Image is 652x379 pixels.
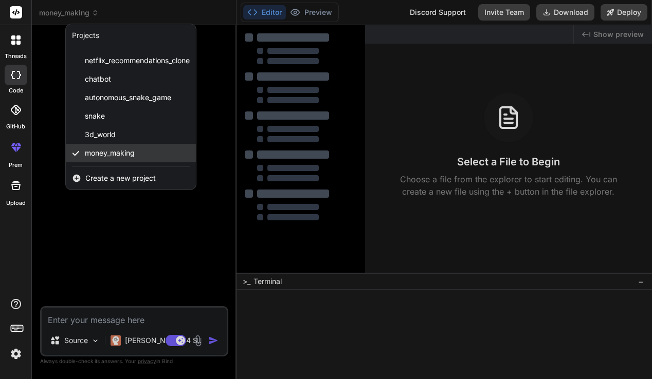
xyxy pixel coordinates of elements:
[85,111,105,121] span: snake
[85,55,190,66] span: netflix_recommendations_clone
[85,92,171,103] span: autonomous_snake_game
[72,30,99,41] div: Projects
[6,199,26,207] label: Upload
[9,86,23,95] label: code
[6,122,25,131] label: GitHub
[9,161,23,169] label: prem
[85,148,135,158] span: money_making
[85,74,111,84] span: chatbot
[85,129,116,140] span: 3d_world
[85,173,156,183] span: Create a new project
[7,345,25,363] img: settings
[5,52,27,61] label: threads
